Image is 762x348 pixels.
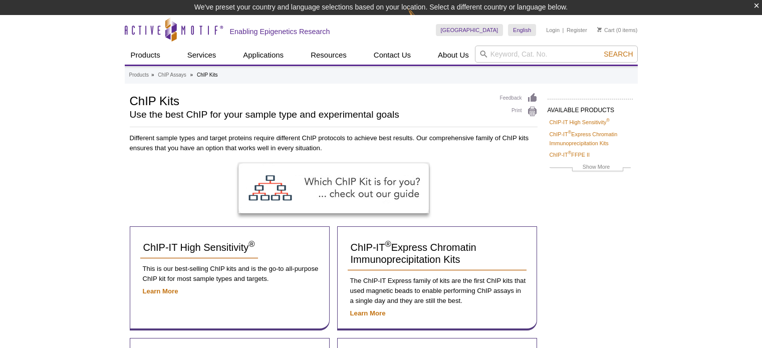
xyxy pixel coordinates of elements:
a: English [508,24,536,36]
p: Different sample types and target proteins require different ChIP protocols to achieve best resul... [130,133,538,153]
button: Search [601,50,636,59]
sup: ® [248,239,255,249]
a: Feedback [500,93,538,104]
img: Change Here [408,8,434,31]
a: ChIP-IT High Sensitivity® [550,118,610,127]
a: Contact Us [368,46,417,65]
input: Keyword, Cat. No. [475,46,638,63]
img: Your Cart [597,27,602,32]
li: ChIP Kits [197,72,218,78]
a: Products [125,46,166,65]
h2: AVAILABLE PRODUCTS [548,99,633,117]
span: ChIP-IT High Sensitivity [143,242,255,253]
a: Resources [305,46,353,65]
a: Applications [237,46,290,65]
li: | [563,24,564,36]
a: Learn More [350,309,386,317]
p: The ChIP-IT Express family of kits are the first ChIP kits that used magnetic beads to enable per... [348,276,527,306]
a: ChIP-IT®FFPE II [550,150,590,159]
a: ChIP-IT®Express Chromatin Immunoprecipitation Kits [550,130,631,148]
span: ChIP-IT Express Chromatin Immunoprecipitation Kits [351,242,476,265]
li: » [190,72,193,78]
a: Services [181,46,222,65]
p: This is our best-selling ChIP kits and is the go-to all-purpose ChIP kit for most sample types an... [140,264,319,284]
sup: ® [385,239,391,249]
li: (0 items) [597,24,638,36]
li: » [151,72,154,78]
a: ChIP-IT High Sensitivity® [140,237,258,259]
a: Show More [550,162,631,174]
sup: ® [606,118,610,123]
sup: ® [568,130,572,135]
sup: ® [568,151,572,156]
h1: ChIP Kits [130,93,490,108]
a: Register [567,27,587,34]
a: Print [500,106,538,117]
a: ChIP-IT®Express Chromatin Immunoprecipitation Kits [348,237,527,271]
a: ChIP Assays [158,71,186,80]
a: Cart [597,27,615,34]
a: Login [546,27,560,34]
h2: Enabling Epigenetics Research [230,27,330,36]
a: Products [129,71,149,80]
h2: Use the best ChIP for your sample type and experimental goals [130,110,490,119]
span: Search [604,50,633,58]
a: About Us [432,46,475,65]
img: ChIP Kit Selection Guide [238,163,429,213]
a: Learn More [143,287,178,295]
a: [GEOGRAPHIC_DATA] [436,24,503,36]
